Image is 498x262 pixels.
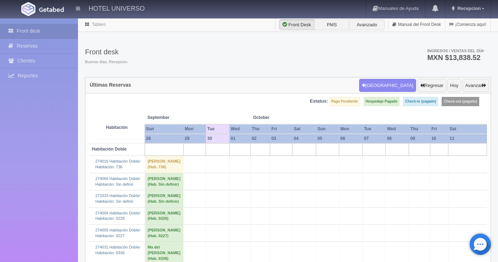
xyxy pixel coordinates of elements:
th: Sun [145,124,183,134]
label: Estatus: [310,98,328,105]
th: Sat [292,124,316,134]
th: Tue [363,124,386,134]
h3: Front desk [85,48,128,56]
span: Buenos días, Recepcion. [85,59,128,65]
th: Sun [316,124,339,134]
a: ¡Comienza aquí! [445,18,490,32]
th: Thu [250,124,270,134]
button: Regresar [417,79,446,92]
label: Check-out (pagado) [442,97,479,106]
span: September [147,115,203,121]
img: Getabed [39,7,64,12]
b: Habitación Doble [92,147,127,152]
button: [GEOGRAPHIC_DATA] [359,79,416,92]
img: Getabed [21,2,35,16]
th: Thu [409,124,430,134]
span: Recepcion [456,6,481,11]
h4: HOTEL UNIVERSO [89,4,145,12]
th: Mon [183,124,206,134]
th: Wed [229,124,250,134]
td: [PERSON_NAME] (Hab. 736) [145,156,183,173]
th: Sat [448,124,487,134]
td: [PERSON_NAME] (Hab. Sin definir) [145,190,183,207]
label: Pago Pendiente [329,97,360,106]
label: PMS [314,20,349,30]
th: 06 [339,134,363,143]
td: [PERSON_NAME] (Hab. 0227) [145,225,183,242]
th: 08 [386,134,409,143]
td: [PERSON_NAME] (Hab. Sin definir) [145,173,183,190]
th: 04 [292,134,316,143]
th: 10 [430,134,448,143]
th: 01 [229,134,250,143]
td: [PERSON_NAME] (Hab. 0226) [145,207,183,224]
th: 30 [206,134,229,143]
label: Front Desk [279,20,314,30]
a: 274016 Habitación Doble/Habitación: 736 [95,159,140,169]
a: 274031 Habitación Doble/Habitación: 0336 [95,245,140,255]
th: 05 [316,134,339,143]
a: 273333 Habitación Doble/Habitación: Sin definir [95,193,140,203]
span: October [253,115,289,121]
th: 29 [183,134,206,143]
h4: Últimas Reservas [90,82,131,88]
th: Tue [206,124,229,134]
a: Tablero [92,22,106,27]
label: Hospedaje Pagado [364,97,399,106]
a: Manual del Front Desk [388,18,445,32]
th: 28 [145,134,183,143]
th: 11 [448,134,487,143]
a: 274005 Habitación Doble/Habitación: 0227 [95,228,140,238]
th: Wed [386,124,409,134]
th: 07 [363,134,386,143]
th: 09 [409,134,430,143]
label: Avanzado [349,20,385,30]
a: 274069 Habitación Doble/Habitación: Sin definir [95,176,140,186]
th: 03 [270,134,292,143]
th: Fri [430,124,448,134]
button: Avanzar [463,79,489,92]
a: 274004 Habitación Doble/Habitación: 0226 [95,211,140,221]
label: Check-in (pagado) [403,97,438,106]
th: Fri [270,124,292,134]
h3: MXN $13,838.52 [427,54,485,61]
span: Ingresos / Ventas del día [427,49,485,53]
button: Hoy [447,79,461,92]
th: Mon [339,124,363,134]
th: 02 [250,134,270,143]
strong: Habitación [106,125,128,130]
